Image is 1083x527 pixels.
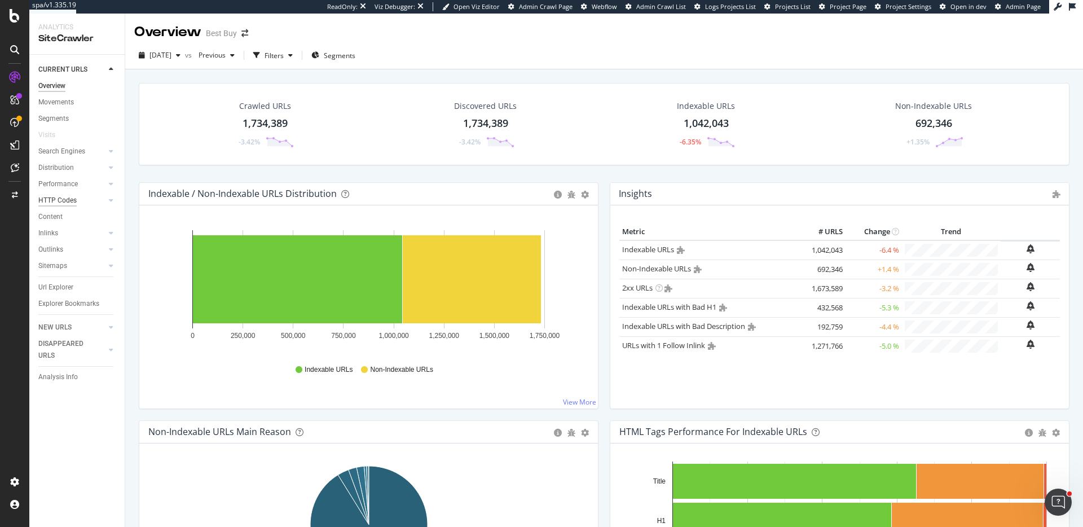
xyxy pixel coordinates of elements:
[684,116,729,131] div: 1,042,043
[619,426,807,437] div: HTML Tags Performance for Indexable URLs
[1027,320,1034,330] div: bell-plus
[38,80,117,92] a: Overview
[148,426,291,437] div: Non-Indexable URLs Main Reason
[567,429,575,437] div: bug
[185,50,194,60] span: vs
[370,365,433,375] span: Non-Indexable URLs
[38,211,117,223] a: Content
[249,46,297,64] button: Filters
[231,332,256,340] text: 250,000
[38,227,105,239] a: Inlinks
[800,336,846,355] td: 1,271,766
[622,244,674,254] a: Indexable URLs
[819,2,866,11] a: Project Page
[429,332,460,340] text: 1,250,000
[38,178,78,190] div: Performance
[38,162,105,174] a: Distribution
[764,2,811,11] a: Projects List
[148,188,337,199] div: Indexable / Non-Indexable URLs Distribution
[748,323,756,331] i: Admin
[622,340,705,350] a: URLs with 1 Follow Inlink
[134,46,185,64] button: [DATE]
[915,116,952,131] div: 692,346
[38,371,117,383] a: Analysis Info
[148,223,589,354] svg: A chart.
[454,100,517,112] div: Discovered URLs
[1006,2,1041,11] span: Admin Page
[307,46,360,64] button: Segments
[719,304,727,311] i: Admin
[622,263,691,274] a: Non-Indexable URLs
[239,137,260,147] div: -3.42%
[622,302,716,312] a: Indexable URLs with Bad H1
[875,2,931,11] a: Project Settings
[846,260,902,279] td: +1.4 %
[622,321,745,331] a: Indexable URLs with Bad Description
[653,477,666,485] text: Title
[664,284,672,292] i: Admin
[581,429,589,437] div: gear
[38,195,105,207] a: HTTP Codes
[38,227,58,239] div: Inlinks
[38,211,63,223] div: Content
[149,50,171,60] span: 2025 Aug. 5th
[677,246,685,254] i: Admin
[38,113,69,125] div: Segments
[324,51,355,60] span: Segments
[694,265,702,273] i: Admin
[694,2,756,11] a: Logs Projects List
[800,240,846,260] td: 1,042,043
[38,338,105,362] a: DISAPPEARED URLS
[708,342,716,350] i: Admin
[592,2,617,11] span: Webflow
[38,371,78,383] div: Analysis Info
[442,2,500,11] a: Open Viz Editor
[38,32,116,45] div: SiteCrawler
[800,223,846,240] th: # URLS
[38,298,117,310] a: Explorer Bookmarks
[454,2,500,11] span: Open Viz Editor
[626,2,686,11] a: Admin Crawl List
[508,2,573,11] a: Admin Crawl Page
[38,282,117,293] a: Url Explorer
[846,298,902,317] td: -5.3 %
[38,260,67,272] div: Sitemaps
[243,116,288,131] div: 1,734,389
[281,332,306,340] text: 500,000
[194,50,226,60] span: Previous
[38,298,99,310] div: Explorer Bookmarks
[563,397,596,407] a: View More
[305,365,353,375] span: Indexable URLs
[1027,340,1034,349] div: bell-plus
[1027,244,1034,253] div: bell-plus
[1052,429,1060,437] div: gear
[38,80,65,92] div: Overview
[902,223,1001,240] th: Trend
[846,240,902,260] td: -6.4 %
[846,223,902,240] th: Change
[619,223,800,240] th: Metric
[830,2,866,11] span: Project Page
[38,64,105,76] a: CURRENT URLS
[378,332,409,340] text: 1,000,000
[1025,429,1033,437] div: circle-info
[375,2,415,11] div: Viz Debugger:
[38,282,73,293] div: Url Explorer
[705,2,756,11] span: Logs Projects List
[950,2,987,11] span: Open in dev
[680,137,701,147] div: -6.35%
[265,51,284,60] div: Filters
[38,96,74,108] div: Movements
[1027,263,1034,272] div: bell-plus
[800,279,846,298] td: 1,673,589
[38,322,105,333] a: NEW URLS
[38,178,105,190] a: Performance
[38,244,105,256] a: Outlinks
[1038,429,1046,437] div: bug
[530,332,560,340] text: 1,750,000
[846,336,902,355] td: -5.0 %
[191,332,195,340] text: 0
[38,338,95,362] div: DISAPPEARED URLS
[895,100,972,112] div: Non-Indexable URLs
